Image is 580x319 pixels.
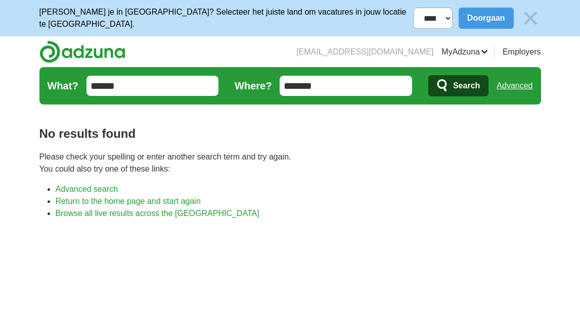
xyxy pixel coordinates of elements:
h1: No results found [39,125,541,143]
a: Return to the home page and start again [56,197,201,205]
li: [EMAIL_ADDRESS][DOMAIN_NAME] [296,46,433,58]
span: Search [453,76,480,96]
label: What? [48,78,78,93]
a: Advanced [497,76,532,96]
button: Search [428,75,488,96]
img: icon_close_no_bg.svg [520,8,541,29]
p: [PERSON_NAME] je in [GEOGRAPHIC_DATA]? Selecteer het juiste land om vacatures in jouw locatie te ... [39,6,413,30]
p: Please check your spelling or enter another search term and try again. You could also try one of ... [39,151,541,175]
a: Browse all live results across the [GEOGRAPHIC_DATA] [56,209,259,218]
button: Doorgaan [459,8,514,29]
a: MyAdzuna [441,46,488,58]
a: Employers [503,46,541,58]
label: Where? [235,78,272,93]
img: Adzuna logo [39,40,125,63]
a: Advanced search [56,185,118,193]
